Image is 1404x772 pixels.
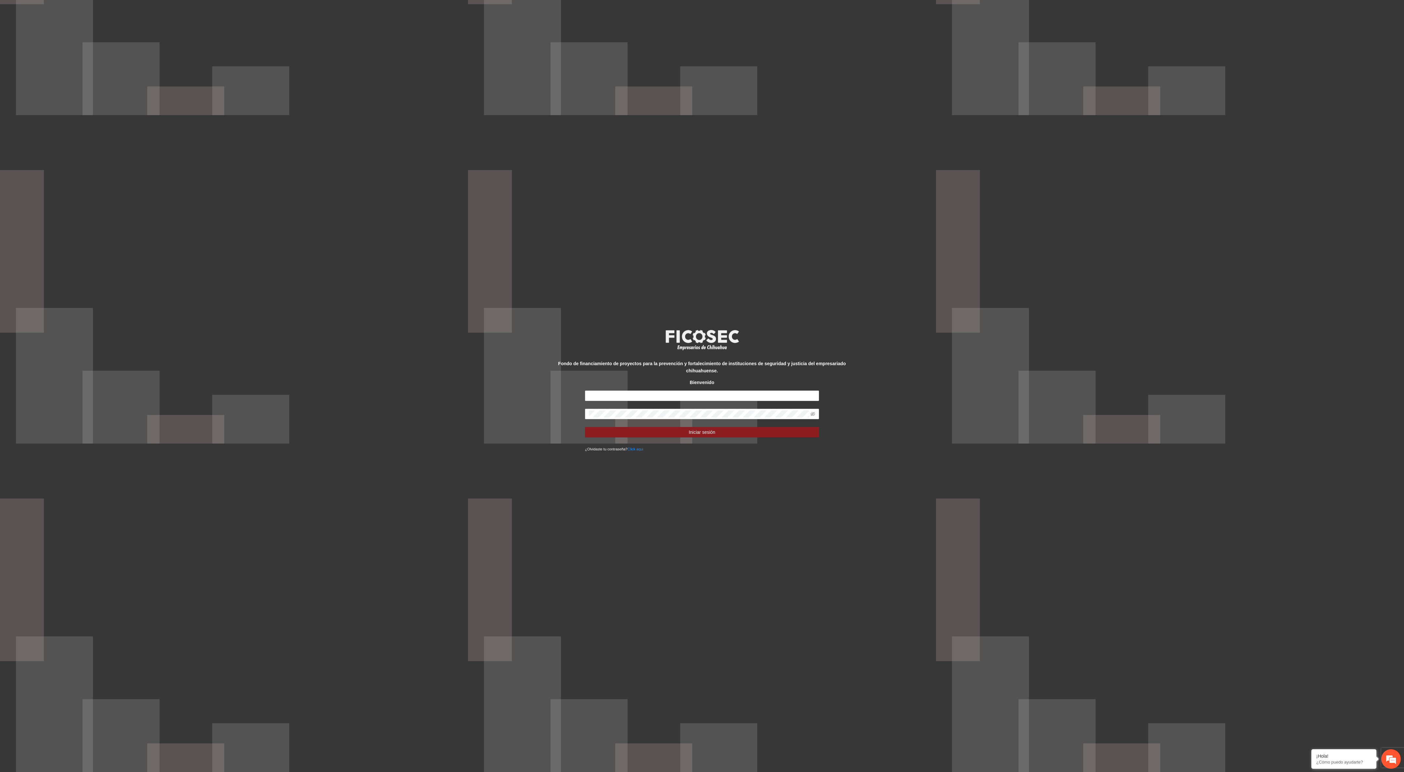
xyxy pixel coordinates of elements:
[689,429,715,436] span: Iniciar sesión
[1316,753,1371,759] div: ¡Hola!
[558,361,846,373] strong: Fondo de financiamiento de proyectos para la prevención y fortalecimiento de instituciones de seg...
[585,427,819,437] button: Iniciar sesión
[1316,760,1371,765] p: ¿Cómo puedo ayudarte?
[661,328,743,352] img: logo
[811,412,815,416] span: eye-invisible
[690,380,714,385] strong: Bienvenido
[628,447,643,451] a: Click aqui
[585,447,643,451] small: ¿Olvidaste tu contraseña?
